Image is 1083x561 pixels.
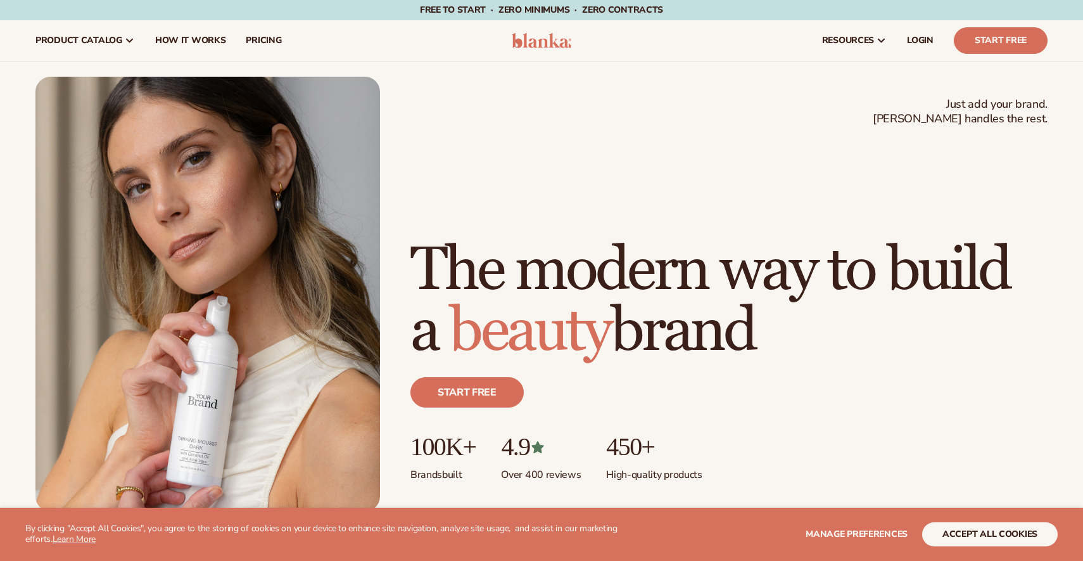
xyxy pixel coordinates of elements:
[907,35,934,46] span: LOGIN
[806,528,908,540] span: Manage preferences
[410,240,1048,362] h1: The modern way to build a brand
[420,4,663,16] span: Free to start · ZERO minimums · ZERO contracts
[606,433,702,461] p: 450+
[155,35,226,46] span: How It Works
[410,461,476,482] p: Brands built
[822,35,874,46] span: resources
[873,97,1048,127] span: Just add your brand. [PERSON_NAME] handles the rest.
[35,35,122,46] span: product catalog
[410,377,524,408] a: Start free
[897,20,944,61] a: LOGIN
[246,35,281,46] span: pricing
[53,533,96,545] a: Learn More
[501,461,581,482] p: Over 400 reviews
[812,20,897,61] a: resources
[806,522,908,546] button: Manage preferences
[25,524,639,545] p: By clicking "Accept All Cookies", you agree to the storing of cookies on your device to enhance s...
[512,33,572,48] img: logo
[501,433,581,461] p: 4.9
[449,294,610,368] span: beauty
[922,522,1058,546] button: accept all cookies
[954,27,1048,54] a: Start Free
[25,20,145,61] a: product catalog
[35,77,380,512] img: Female holding tanning mousse.
[410,433,476,461] p: 100K+
[236,20,291,61] a: pricing
[145,20,236,61] a: How It Works
[606,461,702,482] p: High-quality products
